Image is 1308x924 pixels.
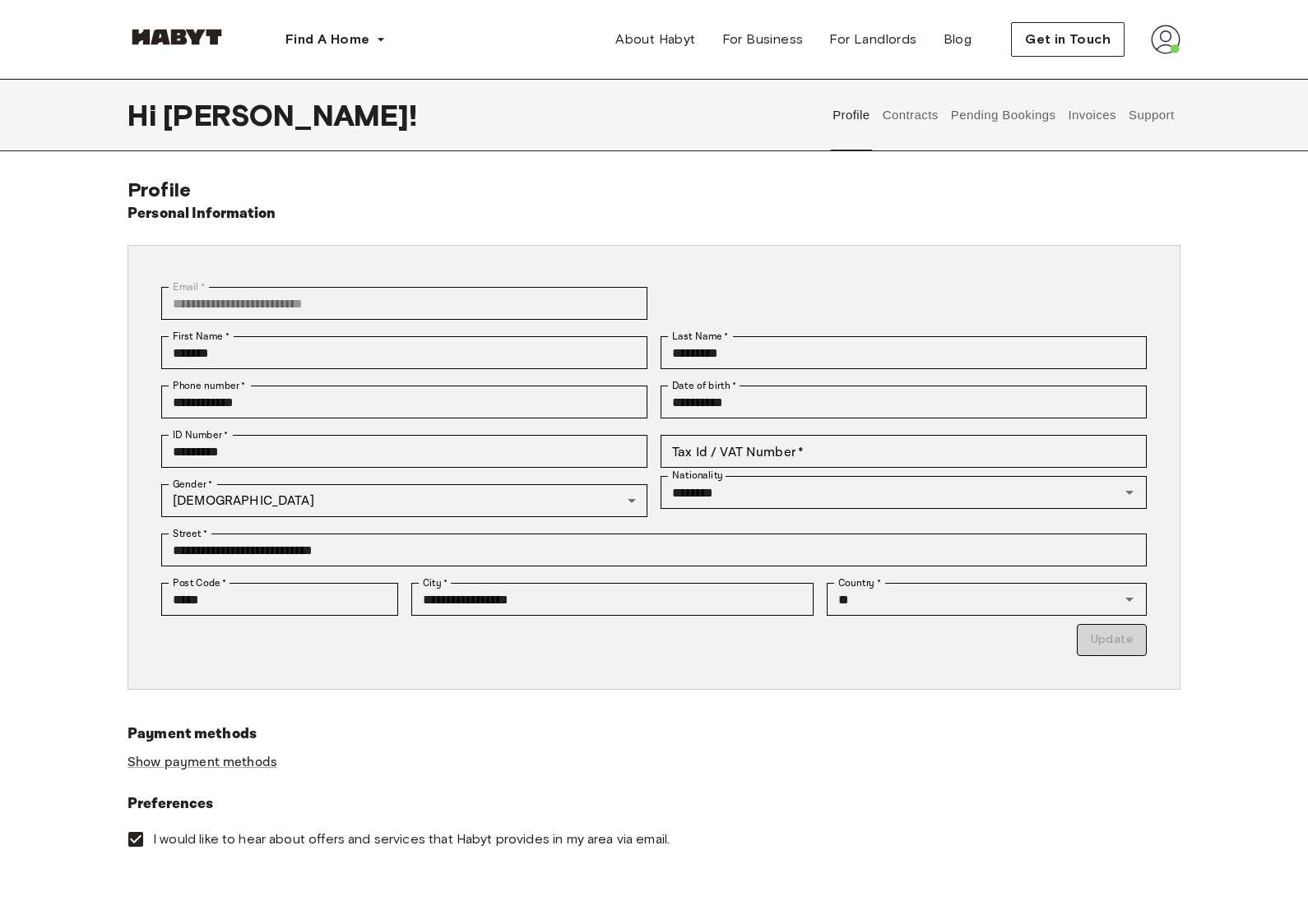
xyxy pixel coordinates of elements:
[173,477,212,492] label: Gender
[173,378,246,393] label: Phone number
[153,830,670,848] span: I would like to hear about offers and services that Habyt provides in my area via email.
[423,575,448,590] label: City
[285,30,369,49] span: Find A Home
[1126,79,1176,151] button: Support
[163,98,417,132] span: [PERSON_NAME] !
[880,79,940,151] button: Contracts
[1025,30,1111,49] span: Get in Touch
[128,792,1180,815] h6: Preferences
[128,754,277,771] a: Show payment methods
[1011,22,1125,57] button: Get in Touch
[128,29,226,45] img: Habyt
[1118,481,1141,504] button: Open
[831,79,873,151] button: Profile
[602,23,708,56] a: About Habyt
[272,23,399,56] button: Find A Home
[173,280,205,294] label: Email
[672,469,723,483] label: Nationality
[173,329,230,344] label: First Name
[173,526,207,541] label: Street
[615,30,695,49] span: About Habyt
[930,23,986,56] a: Blog
[128,98,163,132] span: Hi
[128,202,276,225] h6: Personal Information
[128,178,191,201] span: Profile
[709,23,817,56] a: For Business
[949,79,1058,151] button: Pending Bookings
[722,30,804,49] span: For Business
[128,723,1180,746] h6: Payment methods
[661,386,1147,418] input: Choose date, selected date is Dec 16, 1997
[173,575,227,590] label: Post Code
[161,484,647,517] div: [DEMOGRAPHIC_DATA]
[1066,79,1118,151] button: Invoices
[672,378,736,393] label: Date of birth
[1151,25,1180,54] img: avatar
[829,30,916,49] span: For Landlords
[161,287,647,320] div: You can't change your email address at the moment. Please reach out to customer support in case y...
[816,23,930,56] a: For Landlords
[1118,588,1141,611] button: Open
[827,79,1180,151] div: user profile tabs
[944,30,972,49] span: Blog
[838,575,881,590] label: Country
[672,329,729,344] label: Last Name
[173,427,228,442] label: ID Number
